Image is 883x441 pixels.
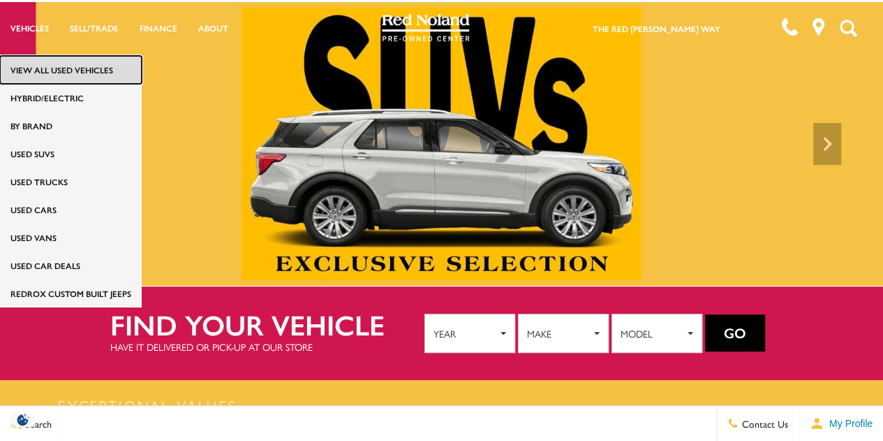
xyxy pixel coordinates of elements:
[527,323,591,344] span: Make
[621,323,684,344] span: Model
[518,314,609,353] button: Make
[54,395,829,416] h2: Exceptional Values
[433,323,497,344] span: Year
[7,412,39,427] section: Click to Open Cookie Consent Modal
[824,418,873,429] span: My Profile
[799,406,883,441] button: Open user profile menu
[813,123,841,165] div: Next
[110,340,424,354] p: Have it delivered or pick-up at our store
[382,19,470,33] a: Red Noland Pre-Owned
[834,1,862,55] button: Open the search field
[7,412,39,427] img: Opt-Out Icon
[424,314,515,353] button: Year
[110,309,424,340] h2: Find your vehicle
[593,22,720,35] a: The Red [PERSON_NAME] Way
[739,417,788,431] span: Contact Us
[705,315,765,352] button: Go
[382,14,470,42] img: Red Noland Pre-Owned
[611,314,702,353] button: Model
